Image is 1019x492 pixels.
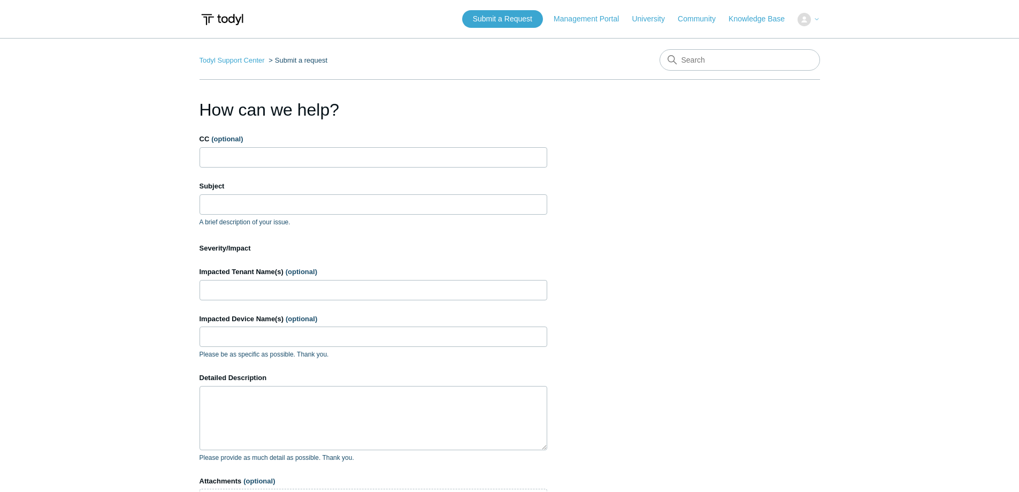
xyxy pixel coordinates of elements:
[200,350,547,359] p: Please be as specific as possible. Thank you.
[243,477,275,485] span: (optional)
[286,268,317,276] span: (optional)
[200,97,547,123] h1: How can we help?
[286,315,317,323] span: (optional)
[200,476,547,487] label: Attachments
[266,56,327,64] li: Submit a request
[200,56,267,64] li: Todyl Support Center
[211,135,243,143] span: (optional)
[200,10,245,29] img: Todyl Support Center Help Center home page
[200,267,547,277] label: Impacted Tenant Name(s)
[200,217,547,227] p: A brief description of your issue.
[729,13,795,25] a: Knowledge Base
[678,13,726,25] a: Community
[200,56,265,64] a: Todyl Support Center
[200,134,547,145] label: CC
[200,314,547,324] label: Impacted Device Name(s)
[660,49,820,71] input: Search
[200,243,547,254] label: Severity/Impact
[200,181,547,192] label: Subject
[554,13,630,25] a: Management Portal
[200,373,547,383] label: Detailed Description
[632,13,675,25] a: University
[462,10,543,28] a: Submit a Request
[200,453,547,463] p: Please provide as much detail as possible. Thank you.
